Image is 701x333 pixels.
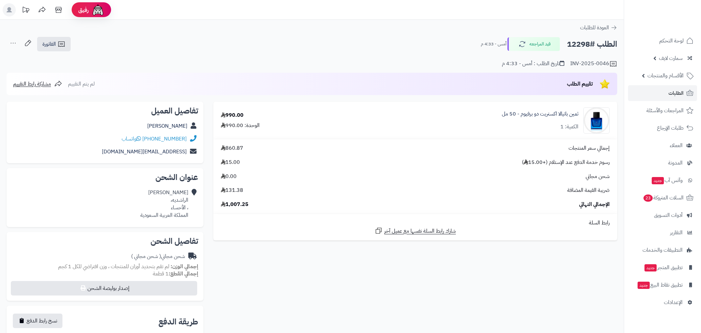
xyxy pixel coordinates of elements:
h2: الطلب #12298 [567,38,617,51]
span: المدونة [668,158,683,167]
div: INV-2025-0046 [570,60,617,68]
a: السلات المتروكة23 [628,190,697,206]
a: [PERSON_NAME] [147,122,187,130]
span: تطبيق نقاط البيع [637,280,683,290]
span: مشاركة رابط التقييم [13,80,51,88]
span: 0.00 [221,173,237,180]
span: التقارير [670,228,683,237]
div: رابط السلة [216,219,615,227]
a: [PHONE_NUMBER] [142,135,187,143]
span: 1,007.25 [221,201,248,208]
button: إصدار بوليصة الشحن [11,281,197,295]
strong: إجمالي الوزن: [171,263,198,270]
a: الإعدادات [628,295,697,310]
span: 860.87 [221,144,243,152]
span: الإجمالي النهائي [579,201,610,208]
span: لم تقم بتحديد أوزان للمنتجات ، وزن افتراضي للكل 1 كجم [58,263,169,270]
a: تطبيق نقاط البيعجديد [628,277,697,293]
a: مشاركة رابط التقييم [13,80,62,88]
a: [EMAIL_ADDRESS][DOMAIN_NAME] [102,148,187,156]
button: قيد المراجعه [507,37,560,51]
span: لم يتم التقييم [68,80,95,88]
h2: تفاصيل العميل [12,107,198,115]
span: وآتس آب [651,176,683,185]
span: رسوم خدمة الدفع عند الإستلام (+15.00 ) [522,159,610,166]
a: أدوات التسويق [628,207,697,223]
span: جديد [652,177,664,184]
span: 23 [643,194,653,202]
div: تاريخ الطلب : أمس - 4:33 م [502,60,564,67]
span: التطبيقات والخدمات [643,245,683,255]
span: الأقسام والمنتجات [647,71,684,80]
small: أمس - 4:33 م [481,41,506,47]
img: 1711394306-5060905832651-thameen-fragrance-thameen-fragrance-patiala-extrait-de-parfum-50ml-90x90... [584,107,609,134]
a: تطبيق المتجرجديد [628,260,697,275]
span: جديد [638,282,650,289]
a: المدونة [628,155,697,171]
span: نسخ رابط الدفع [27,317,57,325]
img: logo-2.png [656,12,695,26]
span: 131.38 [221,187,243,194]
span: سمارت لايف [659,54,683,63]
span: ضريبة القيمة المضافة [567,187,610,194]
span: شحن مجاني [586,173,610,180]
span: لوحة التحكم [659,36,684,45]
h2: عنوان الشحن [12,173,198,181]
span: تقييم الطلب [567,80,593,88]
h2: طريقة الدفع [158,318,198,326]
span: تطبيق المتجر [644,263,683,272]
span: ( شحن مجاني ) [131,252,161,260]
span: أدوات التسويق [654,211,683,220]
a: وآتس آبجديد [628,172,697,188]
span: 15.00 [221,159,240,166]
div: الوحدة: 990.00 [221,122,260,129]
a: لوحة التحكم [628,33,697,49]
strong: إجمالي القطع: [169,270,198,278]
a: شارك رابط السلة نفسها مع عميل آخر [375,227,456,235]
span: العودة للطلبات [580,24,609,32]
a: طلبات الإرجاع [628,120,697,136]
span: الطلبات [668,89,684,98]
span: المراجعات والأسئلة [646,106,684,115]
small: 1 قطعة [153,270,198,278]
a: العملاء [628,138,697,153]
a: التقارير [628,225,697,241]
a: العودة للطلبات [580,24,617,32]
span: الفاتورة [42,40,56,48]
button: نسخ رابط الدفع [13,314,62,328]
div: الكمية: 1 [560,123,578,131]
img: ai-face.png [91,3,105,16]
h2: تفاصيل الشحن [12,237,198,245]
span: العملاء [670,141,683,150]
div: 990.00 [221,112,244,119]
span: إجمالي سعر المنتجات [569,144,610,152]
a: ثمين باتيالا اكستريت دو برفيوم - 50 مل [502,110,578,118]
a: واتساب [122,135,141,143]
a: المراجعات والأسئلة [628,103,697,118]
a: الطلبات [628,85,697,101]
span: رفيق [78,6,89,14]
span: شارك رابط السلة نفسها مع عميل آخر [384,227,456,235]
a: التطبيقات والخدمات [628,242,697,258]
div: شحن مجاني [131,253,185,260]
span: طلبات الإرجاع [657,123,684,133]
span: الإعدادات [664,298,683,307]
a: تحديثات المنصة [17,3,34,18]
span: جديد [644,264,657,271]
div: [PERSON_NAME] الراشديه، ، الأحساء المملكة العربية السعودية [140,189,188,219]
a: الفاتورة [37,37,71,51]
span: السلات المتروكة [643,193,684,202]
